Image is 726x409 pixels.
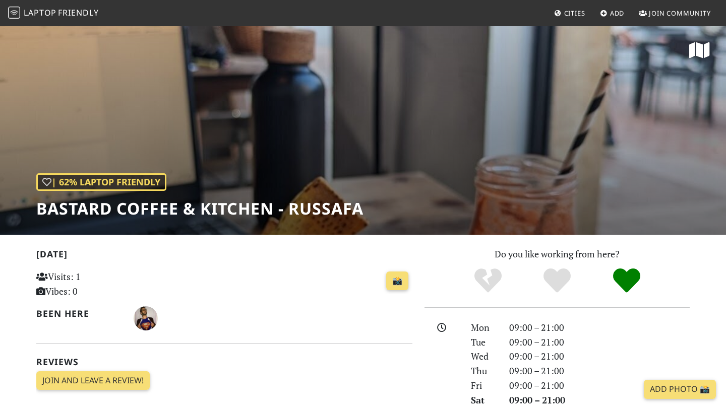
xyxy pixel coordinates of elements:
[134,311,158,323] span: Giorgio Rescio
[425,247,690,261] p: Do you like working from here?
[8,7,20,19] img: LaptopFriendly
[610,9,625,18] span: Add
[465,320,503,335] div: Mon
[24,7,56,18] span: Laptop
[503,393,696,407] div: 09:00 – 21:00
[503,349,696,364] div: 09:00 – 21:00
[36,249,412,263] h2: [DATE]
[503,364,696,378] div: 09:00 – 21:00
[36,269,154,299] p: Visits: 1 Vibes: 0
[36,199,364,218] h1: BASTARD Coffee & Kitchen - Russafa
[465,364,503,378] div: Thu
[386,271,408,291] a: 📸
[503,320,696,335] div: 09:00 – 21:00
[465,378,503,393] div: Fri
[503,378,696,393] div: 09:00 – 21:00
[36,357,412,367] h2: Reviews
[8,5,99,22] a: LaptopFriendly LaptopFriendly
[58,7,98,18] span: Friendly
[134,306,158,330] img: 4637-giorgio.jpg
[503,335,696,350] div: 09:00 – 21:00
[522,267,592,295] div: Yes
[465,349,503,364] div: Wed
[36,308,122,319] h2: Been here
[592,267,661,295] div: Definitely!
[36,371,150,390] a: Join and leave a review!
[649,9,711,18] span: Join Community
[635,4,715,22] a: Join Community
[465,335,503,350] div: Tue
[465,393,503,407] div: Sat
[564,9,585,18] span: Cities
[644,380,716,399] a: Add Photo 📸
[596,4,629,22] a: Add
[36,173,166,191] div: In general, do you like working from here?
[550,4,589,22] a: Cities
[453,267,523,295] div: No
